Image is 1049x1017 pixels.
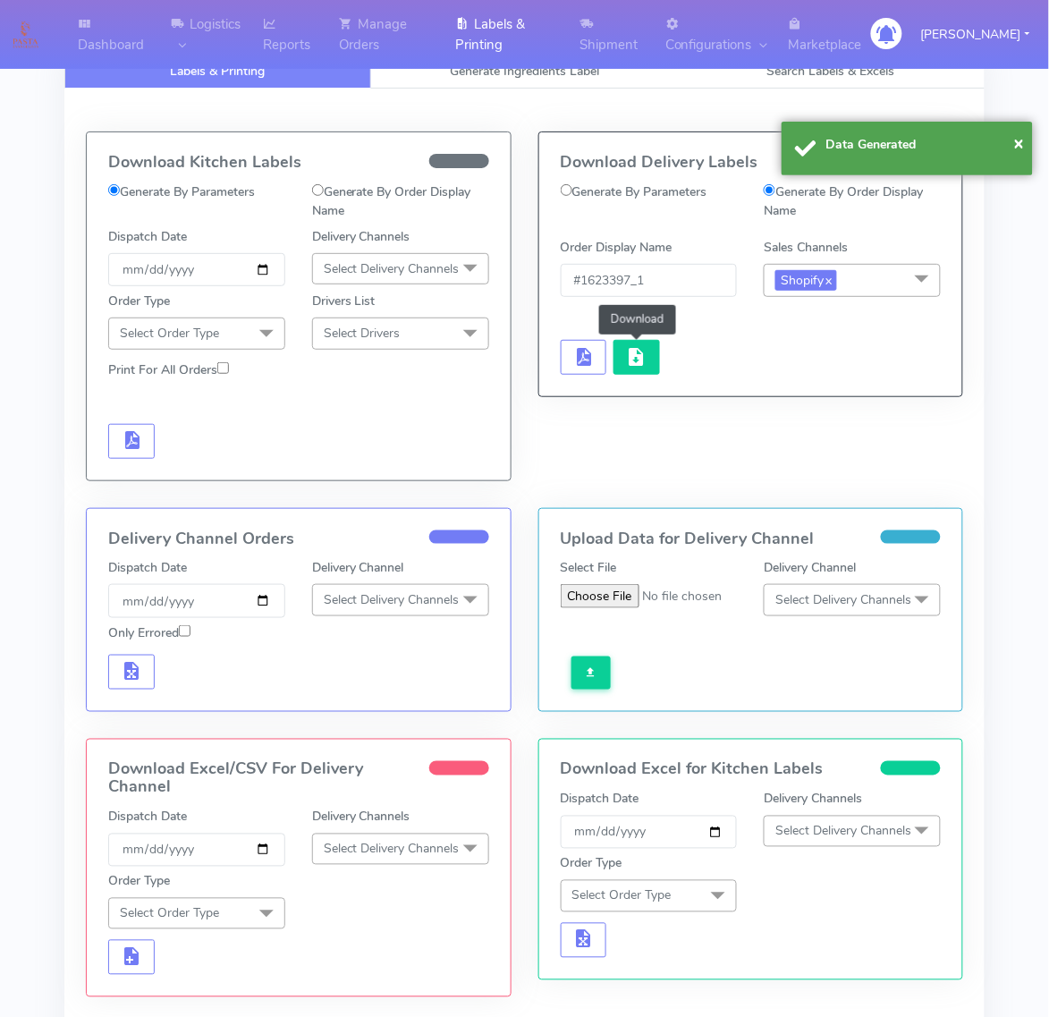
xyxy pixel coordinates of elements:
[561,154,942,172] h4: Download Delivery Labels
[1014,130,1025,157] button: Close
[775,270,837,291] span: Shopify
[108,360,229,379] label: Print For All Orders
[561,790,639,809] label: Dispatch Date
[561,854,622,873] label: Order Type
[108,292,170,310] label: Order Type
[312,227,410,246] label: Delivery Channels
[312,182,489,220] label: Generate By Order Display Name
[775,823,911,840] span: Select Delivery Channels
[764,238,848,257] label: Sales Channels
[908,16,1044,53] button: [PERSON_NAME]
[312,292,376,310] label: Drivers List
[108,227,187,246] label: Dispatch Date
[324,591,460,608] span: Select Delivery Channels
[312,808,410,826] label: Delivery Channels
[1014,131,1025,155] span: ×
[764,558,856,577] label: Delivery Channel
[561,530,942,548] h4: Upload Data for Delivery Channel
[120,905,219,922] span: Select Order Type
[312,184,324,196] input: Generate By Order Display Name
[108,761,489,797] h4: Download Excel/CSV For Delivery Channel
[312,558,404,577] label: Delivery Channel
[217,362,229,374] input: Print For All Orders
[324,325,401,342] span: Select Drivers
[561,761,942,779] h4: Download Excel for Kitchen Labels
[108,530,489,548] h4: Delivery Channel Orders
[64,54,985,89] ul: Tabs
[826,135,1020,154] div: Data Generated
[108,872,170,891] label: Order Type
[561,238,673,257] label: Order Display Name
[764,182,941,220] label: Generate By Order Display Name
[108,154,489,172] h4: Download Kitchen Labels
[108,558,187,577] label: Dispatch Date
[767,63,895,80] span: Search Labels & Excels
[179,625,190,637] input: Only Errored
[561,558,617,577] label: Select File
[171,63,266,80] span: Labels & Printing
[108,623,190,642] label: Only Errored
[108,184,120,196] input: Generate By Parameters
[450,63,599,80] span: Generate Ingredients Label
[324,841,460,858] span: Select Delivery Channels
[561,184,572,196] input: Generate By Parameters
[572,887,672,904] span: Select Order Type
[824,270,832,289] a: x
[775,591,911,608] span: Select Delivery Channels
[108,182,255,201] label: Generate By Parameters
[108,808,187,826] label: Dispatch Date
[764,184,775,196] input: Generate By Order Display Name
[120,325,219,342] span: Select Order Type
[324,260,460,277] span: Select Delivery Channels
[561,182,707,201] label: Generate By Parameters
[764,790,862,809] label: Delivery Channels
